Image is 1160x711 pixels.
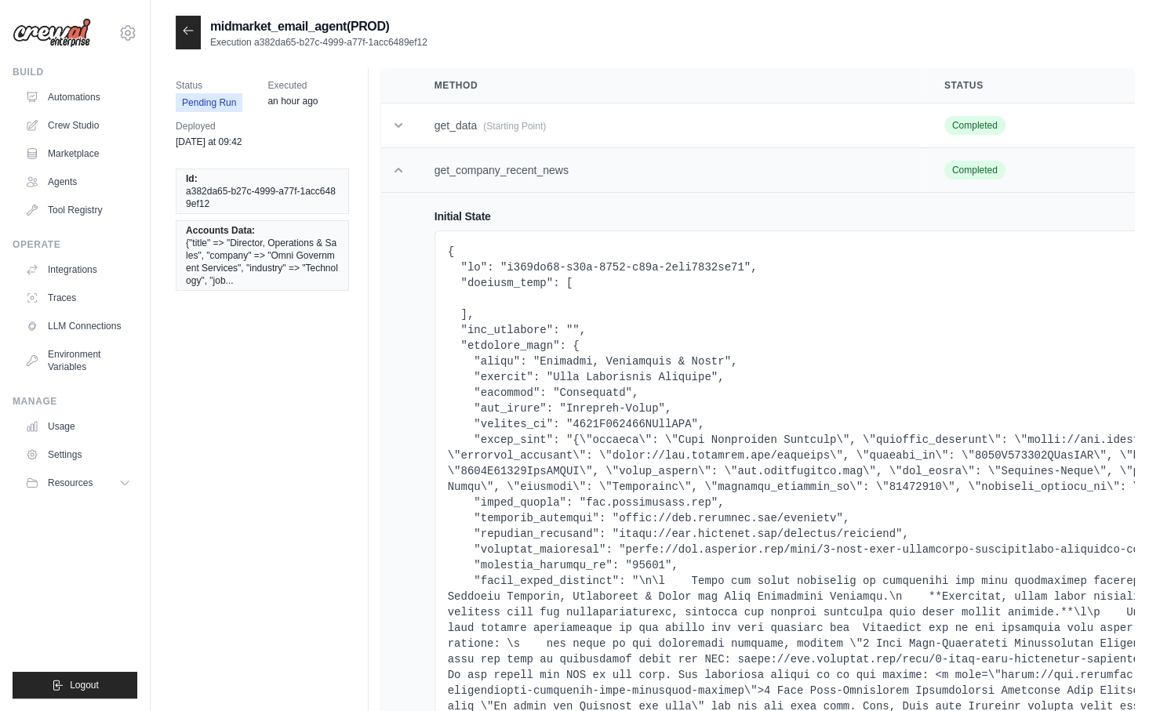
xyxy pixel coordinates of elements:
span: Resources [48,477,93,489]
span: Completed [944,116,1005,135]
time: August 27, 2025 at 09:42 PDT [176,136,242,147]
h2: midmarket_email_agent(PROD) [210,17,427,36]
img: Logo [13,18,91,48]
a: Crew Studio [19,113,137,138]
span: Executed [267,78,318,93]
span: {"title" => "Director, Operations & Sales", "company" => "Omni Government Services", "industry" =... [186,237,339,287]
div: Operate [13,238,137,251]
div: Build [13,66,137,78]
button: Logout [13,672,137,698]
span: (Starting Point) [483,121,546,132]
td: get_company_recent_news [416,148,925,193]
td: get_data [416,103,925,148]
a: Traces [19,285,137,310]
time: August 28, 2025 at 23:46 PDT [267,96,318,107]
span: Id: [186,172,198,185]
a: Settings [19,442,137,467]
a: Automations [19,85,137,110]
div: Manage [13,395,137,408]
span: Deployed [176,118,242,134]
button: Resources [19,470,137,495]
iframe: Chat Widget [1082,636,1160,711]
a: Integrations [19,257,137,282]
a: Tool Registry [19,198,137,223]
a: Usage [19,414,137,439]
span: Status [176,78,242,93]
th: Method [416,68,925,103]
a: LLM Connections [19,314,137,339]
span: a382da65-b27c-4999-a77f-1acc6489ef12 [186,185,339,210]
p: Execution a382da65-b27c-4999-a77f-1acc6489ef12 [210,36,427,49]
span: Accounts Data: [186,224,255,237]
a: Environment Variables [19,342,137,379]
span: Completed [944,161,1005,180]
span: Pending Run [176,93,242,112]
span: Logout [70,679,99,691]
a: Marketplace [19,141,137,166]
a: Agents [19,169,137,194]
